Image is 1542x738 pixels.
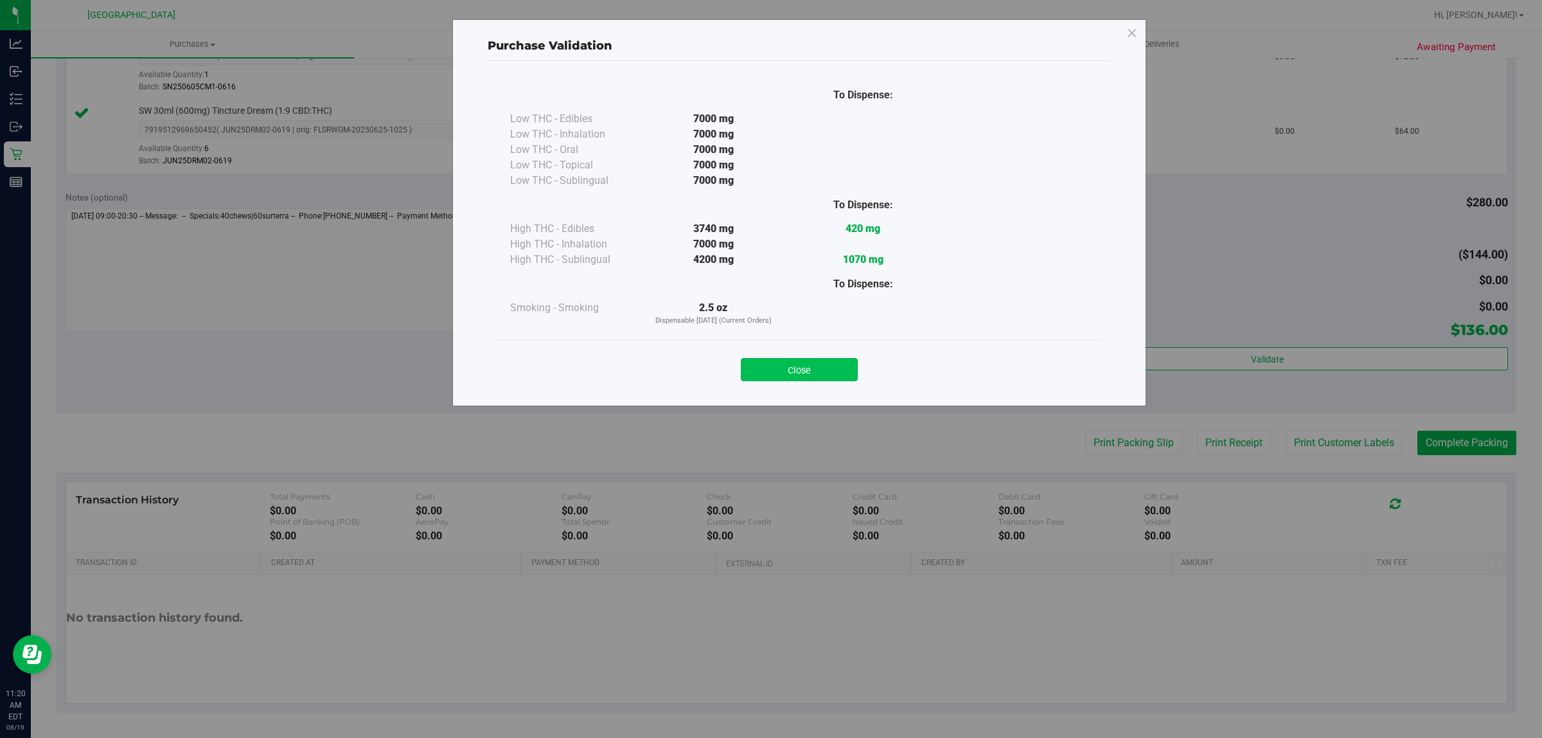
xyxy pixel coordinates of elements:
[741,358,858,381] button: Close
[639,142,788,157] div: 7000 mg
[639,157,788,173] div: 7000 mg
[510,111,639,127] div: Low THC - Edibles
[510,142,639,157] div: Low THC - Oral
[788,197,938,213] div: To Dispense:
[843,253,883,265] strong: 1070 mg
[639,221,788,237] div: 3740 mg
[510,157,639,173] div: Low THC - Topical
[510,300,639,316] div: Smoking - Smoking
[510,221,639,237] div: High THC - Edibles
[510,237,639,252] div: High THC - Inhalation
[639,127,788,142] div: 7000 mg
[639,316,788,327] p: Dispensable [DATE] (Current Orders)
[488,39,612,53] span: Purchase Validation
[510,173,639,188] div: Low THC - Sublingual
[510,127,639,142] div: Low THC - Inhalation
[788,276,938,292] div: To Dispense:
[639,252,788,267] div: 4200 mg
[510,252,639,267] div: High THC - Sublingual
[639,173,788,188] div: 7000 mg
[639,300,788,327] div: 2.5 oz
[846,222,880,235] strong: 420 mg
[639,111,788,127] div: 7000 mg
[13,635,51,674] iframe: Resource center
[788,87,938,103] div: To Dispense:
[639,237,788,252] div: 7000 mg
